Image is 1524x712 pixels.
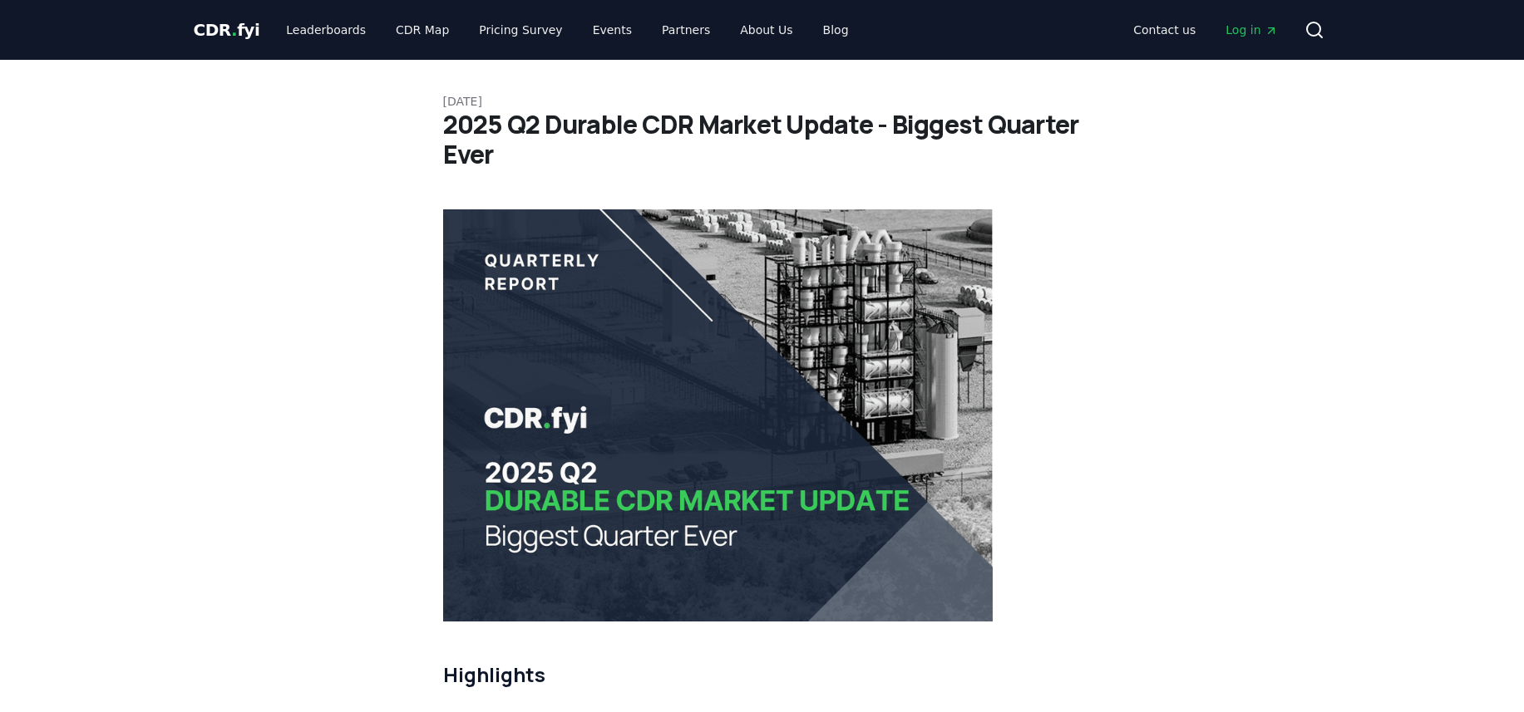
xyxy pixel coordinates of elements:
a: Leaderboards [273,15,379,45]
a: About Us [727,15,806,45]
span: CDR fyi [194,20,260,40]
span: . [231,20,237,40]
h2: Highlights [443,661,994,688]
nav: Main [273,15,861,45]
a: Pricing Survey [466,15,575,45]
a: Contact us [1120,15,1209,45]
a: Events [580,15,645,45]
img: blog post image [443,209,994,621]
a: CDR.fyi [194,18,260,42]
a: Partners [649,15,723,45]
nav: Main [1120,15,1290,45]
a: Log in [1212,15,1290,45]
p: [DATE] [443,93,1082,110]
a: CDR Map [382,15,462,45]
h1: 2025 Q2 Durable CDR Market Update - Biggest Quarter Ever [443,110,1082,169]
span: Log in [1226,22,1277,38]
a: Blog [810,15,862,45]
